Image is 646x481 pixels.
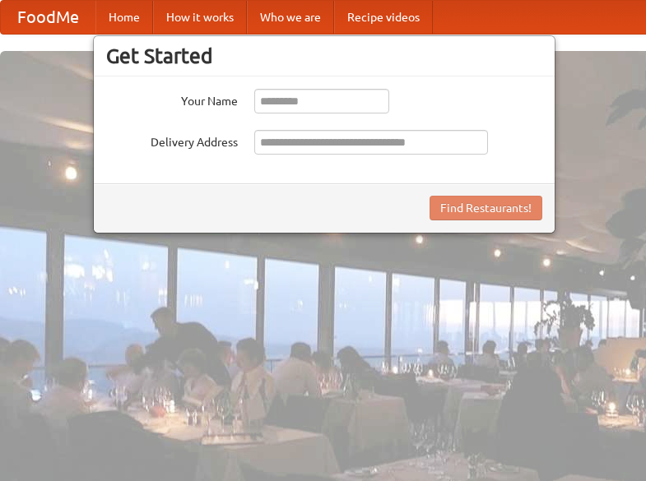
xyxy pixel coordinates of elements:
[106,89,238,109] label: Your Name
[153,1,247,34] a: How it works
[95,1,153,34] a: Home
[430,196,542,220] button: Find Restaurants!
[106,130,238,150] label: Delivery Address
[106,44,542,68] h3: Get Started
[1,1,95,34] a: FoodMe
[334,1,433,34] a: Recipe videos
[247,1,334,34] a: Who we are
